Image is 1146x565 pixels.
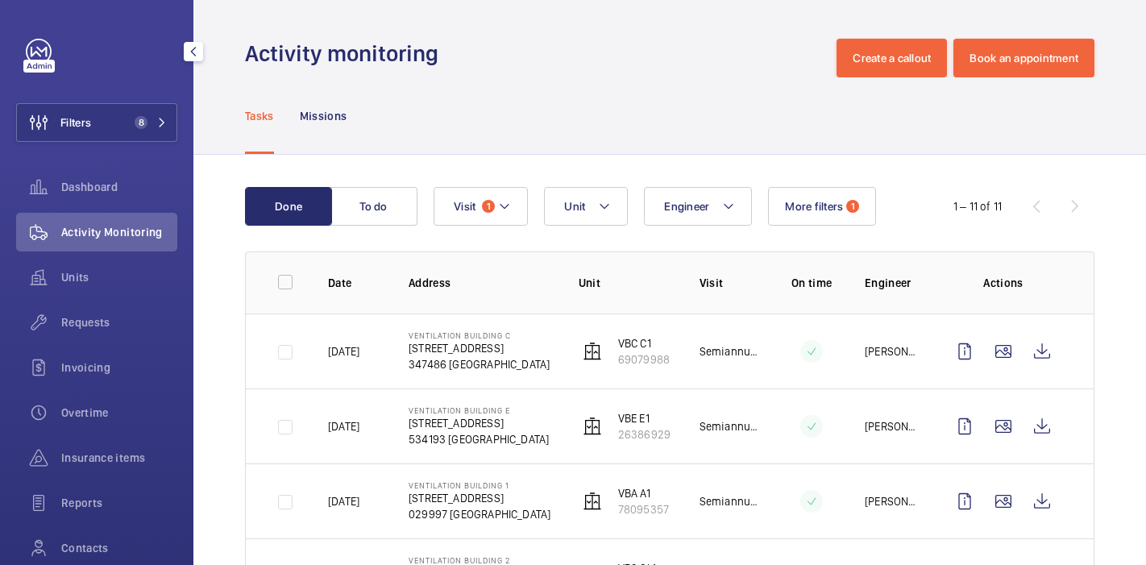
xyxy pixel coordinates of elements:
p: [DATE] [328,343,359,359]
p: [PERSON_NAME] [865,418,920,434]
span: Insurance items [61,450,177,466]
p: [PERSON_NAME] [865,493,920,509]
p: Address [409,275,553,291]
span: Activity Monitoring [61,224,177,240]
span: Unit [564,200,585,213]
img: elevator.svg [583,492,602,511]
p: [STREET_ADDRESS] [409,340,550,356]
p: On time [784,275,839,291]
div: 1 – 11 of 11 [953,198,1002,214]
h1: Activity monitoring [245,39,448,69]
span: Visit [454,200,475,213]
p: 78095357 [618,501,669,517]
p: [DATE] [328,418,359,434]
span: Overtime [61,405,177,421]
p: 534193 [GEOGRAPHIC_DATA] [409,431,549,447]
button: Create a callout [837,39,947,77]
p: Visit [700,275,758,291]
span: Units [61,269,177,285]
p: Ventilation Building E [409,405,549,415]
button: Filters8 [16,103,177,142]
p: Ventilation Building C [409,330,550,340]
button: To do [330,187,417,226]
p: Actions [945,275,1061,291]
span: Engineer [664,200,709,213]
p: [STREET_ADDRESS] [409,415,549,431]
span: More filters [785,200,843,213]
span: 8 [135,116,147,129]
p: Semiannual maintenance [700,493,758,509]
button: Done [245,187,332,226]
img: elevator.svg [583,417,602,436]
button: More filters1 [768,187,876,226]
button: Visit1 [434,187,528,226]
p: 347486 [GEOGRAPHIC_DATA] [409,356,550,372]
p: [STREET_ADDRESS] [409,490,550,506]
p: 029997 [GEOGRAPHIC_DATA] [409,506,550,522]
p: Engineer [865,275,920,291]
p: VBE E1 [618,410,671,426]
p: Semiannual maintenance [700,343,758,359]
p: Date [328,275,383,291]
button: Unit [544,187,628,226]
p: 26386929 [618,426,671,442]
span: Invoicing [61,359,177,376]
p: Ventilation Building 2 [409,555,549,565]
p: VBA A1 [618,485,669,501]
p: 69079988 [618,351,670,368]
p: Missions [300,108,347,124]
p: Tasks [245,108,274,124]
img: elevator.svg [583,342,602,361]
span: Requests [61,314,177,330]
p: [DATE] [328,493,359,509]
p: VBC C1 [618,335,670,351]
p: Semiannual maintenance [700,418,758,434]
button: Engineer [644,187,752,226]
span: Reports [61,495,177,511]
p: Ventilation Building 1 [409,480,550,490]
span: 1 [846,200,859,213]
button: Book an appointment [953,39,1094,77]
p: [PERSON_NAME] [865,343,920,359]
span: Dashboard [61,179,177,195]
p: Unit [579,275,674,291]
span: Filters [60,114,91,131]
span: Contacts [61,540,177,556]
span: 1 [482,200,495,213]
